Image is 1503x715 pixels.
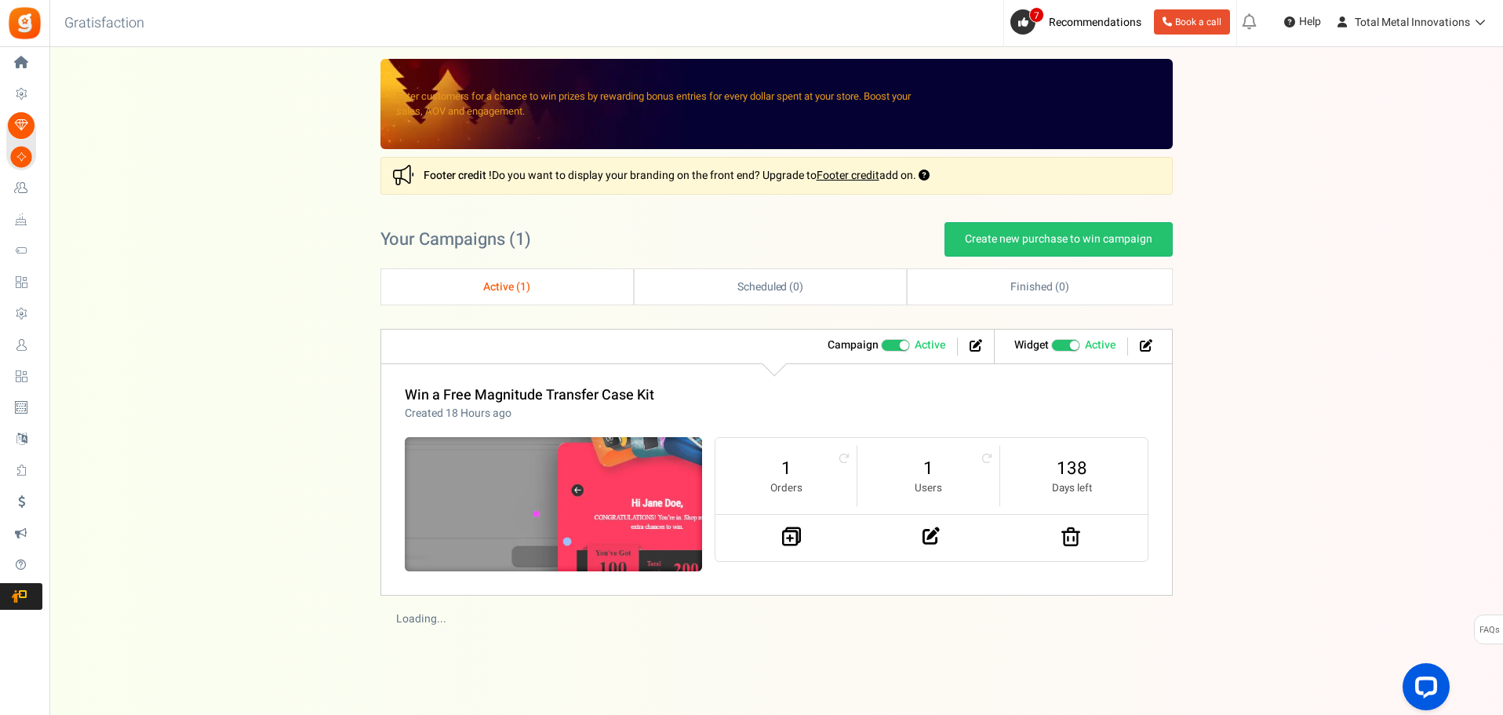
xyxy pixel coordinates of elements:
[405,385,654,406] a: Win a Free Magnitude Transfer Case Kit
[1059,279,1065,295] span: 0
[515,227,525,252] span: 1
[1278,9,1327,35] a: Help
[731,456,842,481] a: 1
[1479,615,1500,645] span: FAQs
[737,279,803,295] span: Scheduled ( )
[873,456,984,481] a: 1
[396,89,922,119] p: Enter customers for a chance to win prizes by rewarding bonus entries for every dollar spent at y...
[1010,279,1068,295] span: Finished ( )
[1029,7,1044,23] span: 7
[1016,481,1127,496] small: Days left
[1003,337,1128,356] li: Widget activated
[396,611,1157,627] div: Loading...
[793,279,799,295] span: 0
[817,167,879,184] a: Footer credit
[1295,14,1321,30] span: Help
[1355,14,1470,31] span: Total Metal Innovations
[424,167,492,184] strong: Footer credit !
[380,157,1173,195] div: Do you want to display your branding on the front end? Upgrade to add on.
[1000,446,1143,506] li: 138
[47,8,162,39] h3: Gratisfaction
[1010,9,1148,35] a: 7 Recommendations
[380,232,531,247] h2: Your Campaigns ( )
[1085,337,1115,353] span: Active
[1049,14,1141,31] span: Recommendations
[1154,9,1230,35] a: Book a call
[7,5,42,41] img: Gratisfaction
[873,481,984,496] small: Users
[731,481,842,496] small: Orders
[405,406,654,421] p: Created 18 Hours ago
[520,279,526,295] span: 1
[915,337,945,353] span: Active
[944,222,1173,257] a: Create new purchase to win campaign
[1014,337,1049,353] strong: Widget
[828,337,879,353] strong: Campaign
[483,279,530,295] span: Active ( )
